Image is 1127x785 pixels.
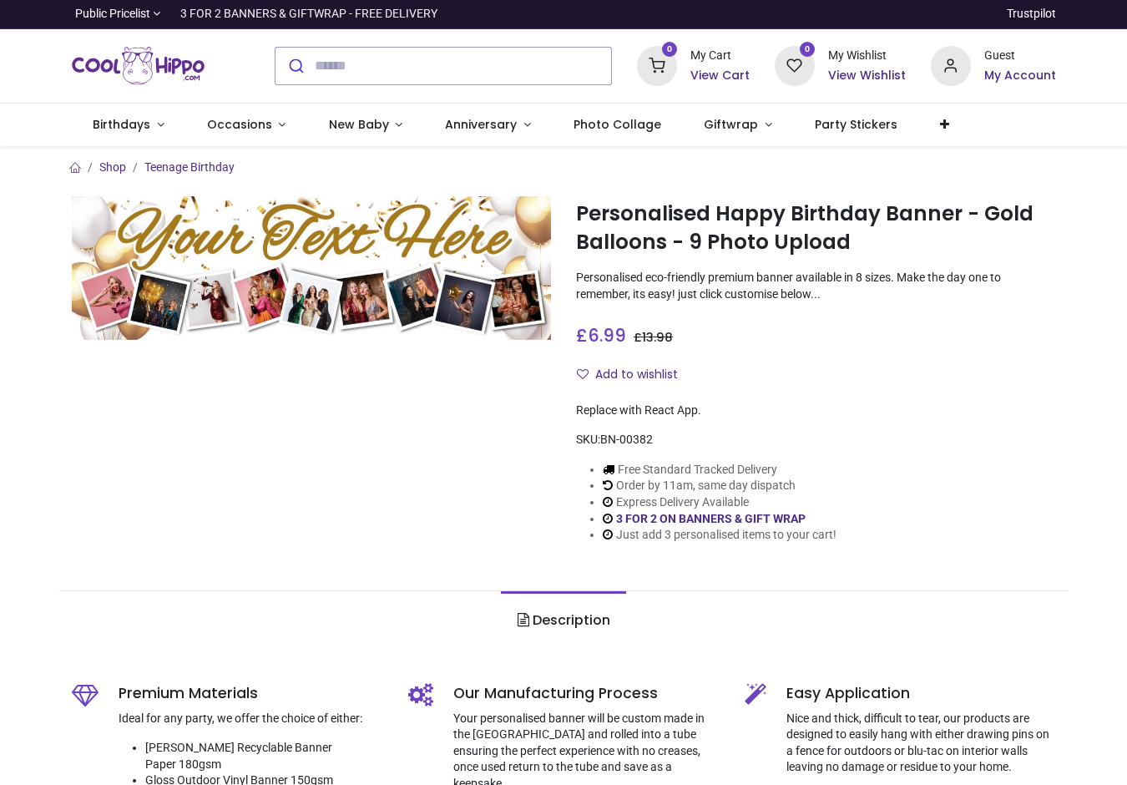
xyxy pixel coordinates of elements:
[576,323,626,347] span: £
[815,116,897,133] span: Party Stickers
[144,160,235,174] a: Teenage Birthday
[275,48,315,84] button: Submit
[72,6,161,23] a: Public Pricelist
[786,711,1056,776] p: Nice and thick, difficult to tear, our products are designed to easily hang with either drawing p...
[828,48,906,64] div: My Wishlist
[93,116,150,133] span: Birthdays
[690,48,750,64] div: My Cart
[603,494,836,511] li: Express Delivery Available
[576,361,692,389] button: Add to wishlistAdd to wishlist
[574,116,661,133] span: Photo Collage
[588,323,626,347] span: 6.99
[690,68,750,84] a: View Cart
[119,683,383,704] h5: Premium Materials
[642,329,673,346] span: 13.98
[828,68,906,84] a: View Wishlist
[207,116,272,133] span: Occasions
[775,58,815,71] a: 0
[683,104,794,147] a: Giftwrap
[99,160,126,174] a: Shop
[72,43,205,89] img: Cool Hippo
[180,6,437,23] div: 3 FOR 2 BANNERS & GIFTWRAP - FREE DELIVERY
[662,42,678,58] sup: 0
[72,196,552,340] img: Personalised Happy Birthday Banner - Gold Balloons - 9 Photo Upload
[576,270,1056,302] p: Personalised eco-friendly premium banner available in 8 sizes. Make the day one to remember, its ...
[185,104,307,147] a: Occasions
[1007,6,1056,23] a: Trustpilot
[119,711,383,727] p: Ideal for any party, we offer the choice of either:
[704,116,758,133] span: Giftwrap
[800,42,816,58] sup: 0
[145,740,383,772] li: [PERSON_NAME] Recyclable Banner Paper 180gsm
[576,432,1056,448] div: SKU:
[984,68,1056,84] a: My Account
[603,527,836,544] li: Just add 3 personalised items to your cart!
[577,368,589,380] i: Add to wishlist
[72,43,205,89] a: Logo of Cool Hippo
[75,6,150,23] span: Public Pricelist
[501,591,625,650] a: Description
[984,48,1056,64] div: Guest
[72,104,186,147] a: Birthdays
[307,104,424,147] a: New Baby
[453,683,720,704] h5: Our Manufacturing Process
[329,116,389,133] span: New Baby
[637,58,677,71] a: 0
[634,329,673,346] span: £
[616,512,806,525] a: 3 FOR 2 ON BANNERS & GIFT WRAP
[603,462,836,479] li: Free Standard Tracked Delivery
[445,116,517,133] span: Anniversary
[576,200,1056,257] h1: Personalised Happy Birthday Banner - Gold Balloons - 9 Photo Upload
[786,683,1056,704] h5: Easy Application
[424,104,553,147] a: Anniversary
[600,433,653,446] span: BN-00382
[576,403,1056,419] div: Replace with React App.
[603,478,836,494] li: Order by 11am, same day dispatch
